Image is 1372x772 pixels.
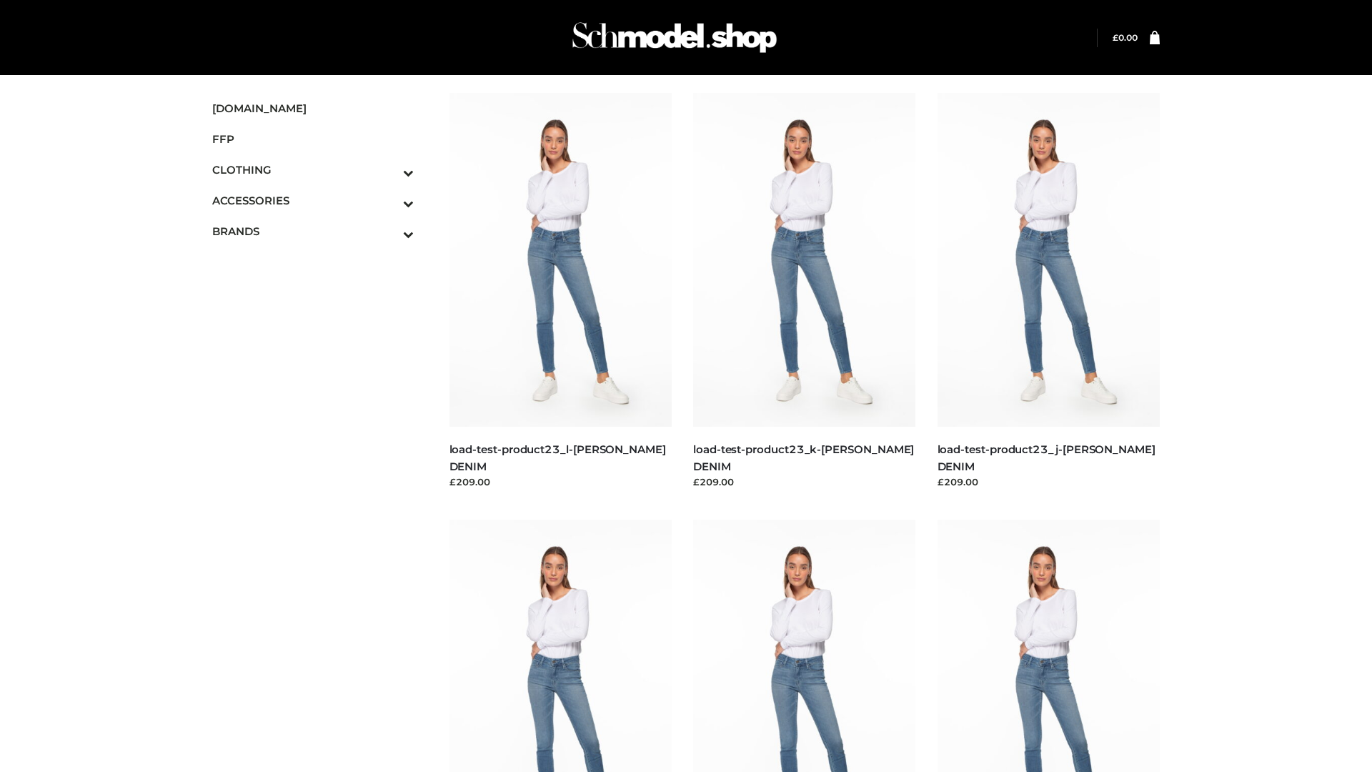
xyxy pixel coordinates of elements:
a: CLOTHINGToggle Submenu [212,154,414,185]
span: £ [1113,32,1118,43]
a: load-test-product23_l-[PERSON_NAME] DENIM [449,442,666,472]
span: CLOTHING [212,162,414,178]
span: ACCESSORIES [212,192,414,209]
div: £209.00 [449,475,672,489]
button: Toggle Submenu [364,185,414,216]
a: load-test-product23_k-[PERSON_NAME] DENIM [693,442,914,472]
span: BRANDS [212,223,414,239]
button: Toggle Submenu [364,154,414,185]
a: BRANDSToggle Submenu [212,216,414,247]
span: FFP [212,131,414,147]
a: [DOMAIN_NAME] [212,93,414,124]
div: £209.00 [938,475,1160,489]
a: FFP [212,124,414,154]
a: load-test-product23_j-[PERSON_NAME] DENIM [938,442,1155,472]
bdi: 0.00 [1113,32,1138,43]
a: £0.00 [1113,32,1138,43]
span: [DOMAIN_NAME] [212,100,414,117]
div: £209.00 [693,475,916,489]
a: ACCESSORIESToggle Submenu [212,185,414,216]
button: Toggle Submenu [364,216,414,247]
img: Schmodel Admin 964 [567,9,782,66]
